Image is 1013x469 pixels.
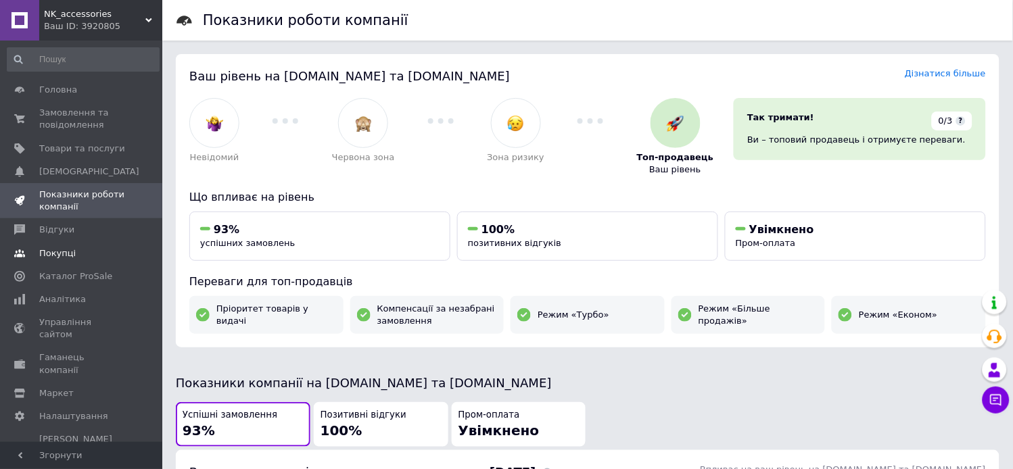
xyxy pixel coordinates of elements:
[203,12,408,28] h1: Показники роботи компанії
[314,402,448,447] button: Позитивні відгуки100%
[481,223,515,236] span: 100%
[39,293,86,305] span: Аналітика
[649,164,701,176] span: Ваш рівень
[487,151,544,164] span: Зона ризику
[736,238,796,248] span: Пром-оплата
[321,409,406,422] span: Позитивні відгуки
[468,238,561,248] span: позитивних відгуків
[189,191,314,203] span: Що впливає на рівень
[39,247,76,260] span: Покупці
[457,212,718,261] button: 100%позитивних відгуків
[538,309,609,321] span: Режим «Турбо»
[637,151,714,164] span: Топ-продавець
[39,351,125,376] span: Гаманець компанії
[44,8,145,20] span: NK_accessories
[905,68,986,78] a: Дізнатися більше
[44,20,162,32] div: Ваш ID: 3920805
[39,316,125,341] span: Управління сайтом
[749,223,814,236] span: Увімкнено
[747,134,972,146] div: Ви – топовий продавець і отримуєте переваги.
[983,387,1010,414] button: Чат з покупцем
[39,189,125,213] span: Показники роботи компанії
[183,409,277,422] span: Успішні замовлення
[39,143,125,155] span: Товари та послуги
[176,402,310,447] button: Успішні замовлення93%
[332,151,395,164] span: Червона зона
[452,402,586,447] button: Пром-оплатаУвімкнено
[667,115,684,132] img: :rocket:
[206,115,223,132] img: :woman-shrugging:
[189,275,353,288] span: Переваги для топ-продавців
[200,238,295,248] span: успішних замовлень
[725,212,986,261] button: УвімкненоПром-оплата
[39,84,77,96] span: Головна
[189,212,450,261] button: 93%успішних замовлень
[39,410,108,422] span: Налаштування
[39,387,74,399] span: Маркет
[216,303,337,327] span: Пріоритет товарів у видачі
[183,422,215,439] span: 93%
[859,309,937,321] span: Режим «Економ»
[7,47,160,72] input: Пошук
[176,376,552,390] span: Показники компанії на [DOMAIN_NAME] та [DOMAIN_NAME]
[39,107,125,131] span: Замовлення та повідомлення
[189,69,510,83] span: Ваш рівень на [DOMAIN_NAME] та [DOMAIN_NAME]
[39,270,112,282] span: Каталог ProSale
[699,303,819,327] span: Режим «Більше продажів»
[932,112,972,130] div: 0/3
[39,224,74,236] span: Відгуки
[190,151,239,164] span: Невідомий
[39,166,139,178] span: [DEMOGRAPHIC_DATA]
[458,422,540,439] span: Увімкнено
[956,116,966,126] span: ?
[321,422,362,439] span: 100%
[377,303,498,327] span: Компенсації за незабрані замовлення
[355,115,372,132] img: :see_no_evil:
[507,115,524,132] img: :disappointed_relieved:
[458,409,520,422] span: Пром-оплата
[214,223,239,236] span: 93%
[747,112,814,122] span: Так тримати!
